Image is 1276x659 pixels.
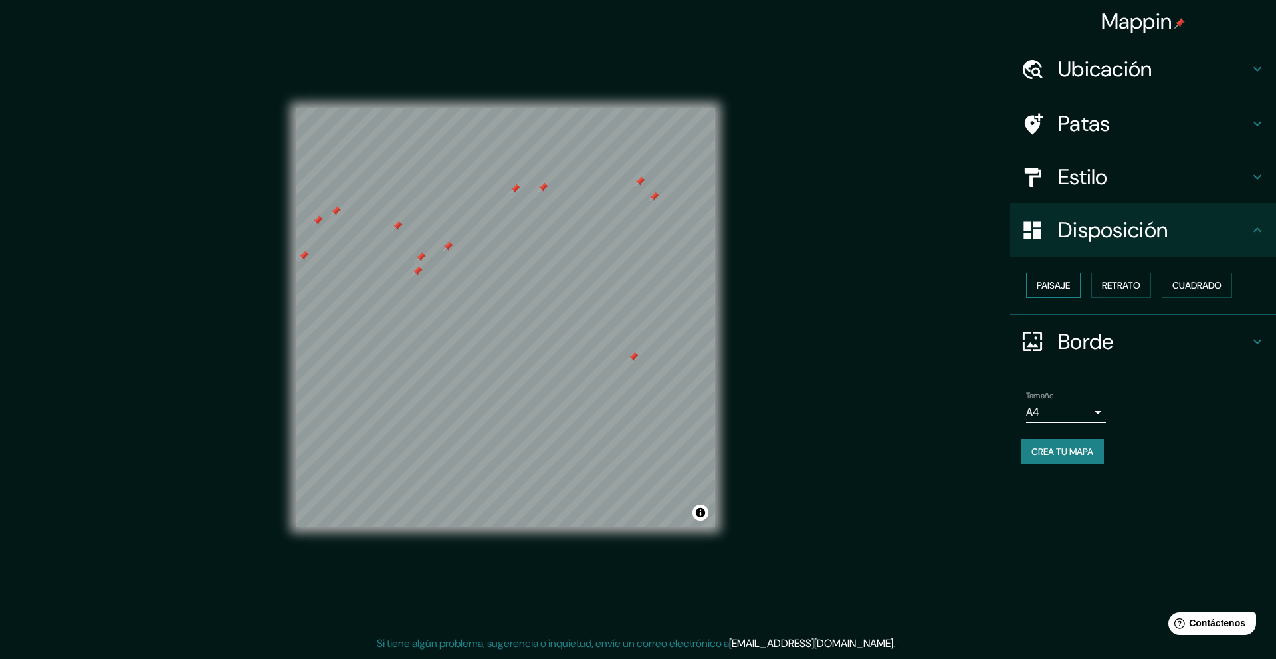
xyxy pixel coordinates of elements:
[377,636,729,650] font: Si tiene algún problema, sugerencia o inquietud, envíe un correo electrónico a
[1010,315,1276,368] div: Borde
[1031,446,1093,458] font: Crea tu mapa
[1091,273,1151,298] button: Retrato
[1026,405,1039,419] font: A4
[1010,203,1276,257] div: Disposición
[1058,216,1168,244] font: Disposición
[1026,402,1106,423] div: A4
[1021,439,1104,464] button: Crea tu mapa
[895,636,897,650] font: .
[296,108,715,527] canvas: Mapa
[1174,18,1185,29] img: pin-icon.png
[1037,279,1070,291] font: Paisaje
[692,505,708,521] button: Activar o desactivar atribución
[1172,279,1222,291] font: Cuadrado
[1026,390,1053,401] font: Tamaño
[1102,279,1140,291] font: Retrato
[1058,328,1114,356] font: Borde
[893,636,895,650] font: .
[1010,43,1276,96] div: Ubicación
[1010,150,1276,203] div: Estilo
[1058,163,1108,191] font: Estilo
[1026,273,1081,298] button: Paisaje
[1058,55,1152,83] font: Ubicación
[729,636,893,650] a: [EMAIL_ADDRESS][DOMAIN_NAME]
[897,636,900,650] font: .
[1162,273,1232,298] button: Cuadrado
[1158,607,1261,644] iframe: Lanzador de widgets de ayuda
[1101,7,1172,35] font: Mappin
[1010,97,1276,150] div: Patas
[1058,110,1111,138] font: Patas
